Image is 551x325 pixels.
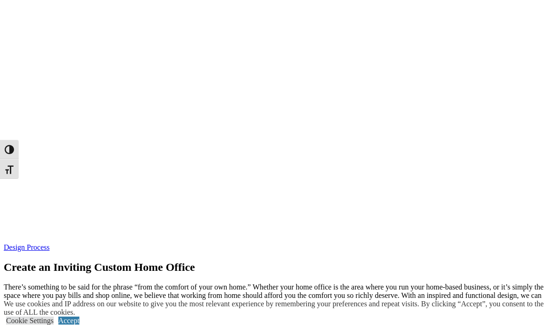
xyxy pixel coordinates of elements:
a: Accept [58,317,79,325]
h1: Create an Inviting Custom Home Office [4,261,547,274]
p: There’s something to be said for the phrase “from the comfort of your own home.” Whether your hom... [4,283,547,325]
a: Cookie Settings [6,317,54,325]
a: Design Process [4,235,547,251]
div: We use cookies and IP address on our website to give you the most relevant experience by remember... [4,300,551,317]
